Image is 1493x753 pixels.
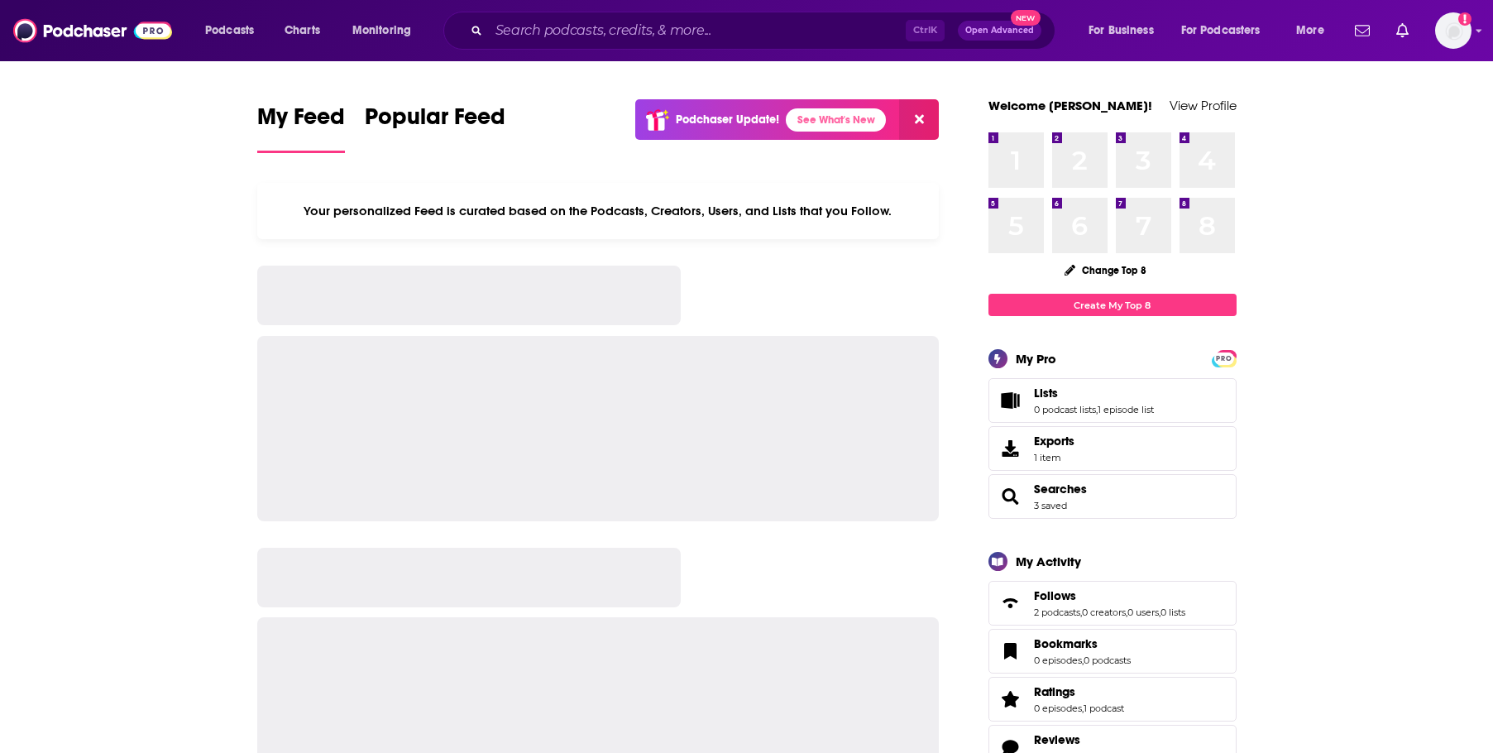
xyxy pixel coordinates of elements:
span: , [1126,607,1127,618]
a: Create My Top 8 [988,294,1237,316]
a: 0 podcast lists [1034,404,1096,415]
a: Follows [1034,588,1185,603]
a: 3 saved [1034,500,1067,511]
a: Reviews [1034,732,1131,747]
a: Show notifications dropdown [1348,17,1376,45]
svg: Add a profile image [1458,12,1471,26]
span: Exports [1034,434,1074,448]
a: 0 users [1127,607,1159,618]
span: Lists [988,378,1237,423]
span: Reviews [1034,732,1080,747]
span: Searches [988,474,1237,519]
button: open menu [1170,17,1285,44]
a: Follows [994,592,1027,615]
span: Follows [988,581,1237,626]
a: 0 episodes [1034,655,1082,666]
span: , [1080,607,1082,618]
a: 0 lists [1160,607,1185,618]
span: Ratings [1034,684,1075,699]
a: My Feed [257,103,345,153]
span: Exports [994,437,1027,460]
span: Open Advanced [965,26,1034,35]
span: Podcasts [205,19,254,42]
span: Ratings [988,677,1237,722]
a: Exports [988,426,1237,471]
a: Bookmarks [1034,636,1131,651]
a: Popular Feed [365,103,505,153]
button: Change Top 8 [1055,260,1157,281]
button: open menu [341,17,433,44]
span: More [1296,19,1324,42]
a: Lists [1034,386,1154,400]
div: My Pro [1016,351,1056,367]
input: Search podcasts, credits, & more... [489,17,906,44]
span: , [1082,655,1084,666]
span: Monitoring [352,19,411,42]
button: Show profile menu [1435,12,1471,49]
a: 1 episode list [1098,404,1154,415]
span: , [1096,404,1098,415]
a: Charts [274,17,330,44]
img: User Profile [1435,12,1471,49]
button: open menu [1077,17,1175,44]
button: open menu [1285,17,1345,44]
span: , [1159,607,1160,618]
a: 0 creators [1082,607,1126,618]
span: PRO [1214,353,1234,365]
span: Charts [285,19,320,42]
span: Ctrl K [906,20,945,41]
span: Follows [1034,588,1076,603]
span: Popular Feed [365,103,505,141]
p: Podchaser Update! [676,113,779,127]
a: Ratings [1034,684,1124,699]
a: Welcome [PERSON_NAME]! [988,98,1152,113]
div: Your personalized Feed is curated based on the Podcasts, Creators, Users, and Lists that you Follow. [257,183,940,239]
div: Search podcasts, credits, & more... [459,12,1071,50]
a: 1 podcast [1084,703,1124,714]
a: PRO [1214,352,1234,364]
a: 0 episodes [1034,703,1082,714]
span: , [1082,703,1084,714]
a: Show notifications dropdown [1390,17,1415,45]
img: Podchaser - Follow, Share and Rate Podcasts [13,15,172,46]
span: My Feed [257,103,345,141]
span: 1 item [1034,452,1074,463]
a: Lists [994,389,1027,412]
span: New [1011,10,1041,26]
span: Bookmarks [1034,636,1098,651]
button: open menu [194,17,275,44]
a: See What's New [786,108,886,132]
div: My Activity [1016,554,1081,569]
span: Logged in as Ashley_Beenen [1435,12,1471,49]
span: For Business [1089,19,1154,42]
button: Open AdvancedNew [958,21,1041,41]
span: For Podcasters [1181,19,1261,42]
a: 0 podcasts [1084,655,1131,666]
a: 2 podcasts [1034,607,1080,618]
a: Bookmarks [994,640,1027,663]
a: View Profile [1170,98,1237,113]
span: Bookmarks [988,629,1237,674]
span: Lists [1034,386,1058,400]
a: Searches [994,485,1027,508]
a: Searches [1034,482,1087,496]
a: Ratings [994,688,1027,711]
